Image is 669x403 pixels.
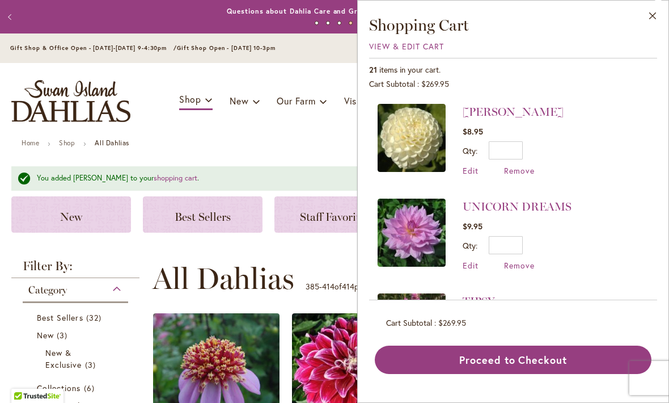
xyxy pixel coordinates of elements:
[463,200,571,213] a: UNICORN DREAMS
[22,138,39,147] a: Home
[463,295,495,308] a: TIPSY
[9,363,40,394] iframe: Launch Accessibility Center
[315,21,319,25] button: 1 of 4
[85,359,99,371] span: 3
[175,210,231,224] span: Best Sellers
[95,138,129,147] strong: All Dahlias
[369,64,377,75] span: 21
[45,347,82,370] span: New & Exclusive
[369,41,444,52] a: View & Edit Cart
[463,145,477,156] label: Qty
[326,21,330,25] button: 2 of 4
[463,260,479,271] a: Edit
[37,330,54,341] span: New
[306,281,319,292] span: 385
[344,95,377,107] span: Visit Us
[369,15,469,35] span: Shopping Cart
[37,173,624,184] div: You added [PERSON_NAME] to your .
[37,382,117,394] a: Collections
[59,138,75,147] a: Shop
[37,383,81,393] span: Collections
[378,104,446,176] a: WHITE NETTIE
[349,21,353,25] button: 4 of 4
[177,44,276,52] span: Gift Shop Open - [DATE] 10-3pm
[463,240,477,251] label: Qty
[37,312,117,324] a: Best Sellers
[322,281,334,292] span: 414
[28,284,67,296] span: Category
[57,329,70,341] span: 3
[438,317,466,328] span: $269.95
[11,80,130,122] a: store logo
[37,312,83,323] span: Best Sellers
[504,165,535,176] a: Remove
[463,165,479,176] a: Edit
[10,44,177,52] span: Gift Shop & Office Open - [DATE]-[DATE] 9-4:30pm /
[378,104,446,172] img: WHITE NETTIE
[153,262,294,296] span: All Dahlias
[337,21,341,25] button: 3 of 4
[37,329,117,341] a: New
[154,173,197,183] a: shopping cart
[386,317,432,328] span: Cart Subtotal
[277,95,315,107] span: Our Farm
[274,196,394,233] a: Staff Favorites
[342,281,354,292] span: 414
[86,312,104,324] span: 32
[230,95,248,107] span: New
[179,93,201,105] span: Shop
[504,260,535,271] a: Remove
[463,126,483,137] span: $8.95
[463,221,482,232] span: $9.95
[11,196,131,233] a: New
[60,210,82,224] span: New
[378,199,446,271] a: UNICORN DREAMS
[463,105,564,119] a: [PERSON_NAME]
[378,199,446,267] img: UNICORN DREAMS
[379,64,441,75] span: items in your cart.
[378,293,446,362] img: TIPSY
[421,78,449,89] span: $269.95
[11,260,139,278] strong: Filter By:
[306,278,385,296] p: - of products
[375,346,651,374] button: Proceed to Checkout
[227,7,442,15] a: Questions about Dahlia Care and Growing Beautiful Dahlias
[378,293,446,366] a: TIPSY
[369,78,415,89] span: Cart Subtotal
[300,210,370,224] span: Staff Favorites
[45,347,108,371] a: New &amp; Exclusive
[143,196,262,233] a: Best Sellers
[84,382,98,394] span: 6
